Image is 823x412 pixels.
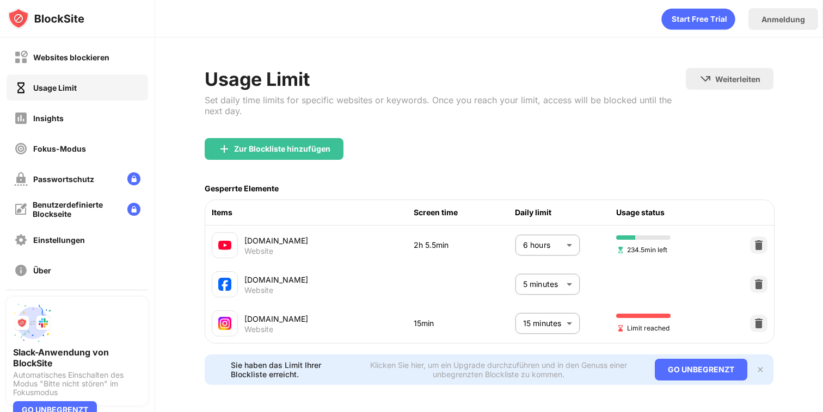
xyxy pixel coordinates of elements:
[14,203,27,216] img: customize-block-page-off.svg
[14,111,28,125] img: insights-off.svg
[33,144,86,153] div: Fokus-Modus
[127,172,140,185] img: lock-menu.svg
[231,360,349,379] div: Sie haben das Limit Ihrer Blockliste erreicht.
[14,264,28,277] img: about-off.svg
[13,371,142,397] div: Automatisches Einschalten des Modus "Bitte nicht stören" im Fokusmodus
[616,245,667,255] span: 234.5min left
[523,317,562,329] p: 15 minutes
[33,235,85,245] div: Einstellungen
[14,51,28,64] img: block-off.svg
[14,81,28,95] img: time-usage-on.svg
[13,303,52,342] img: push-slack.svg
[33,83,77,92] div: Usage Limit
[33,114,64,123] div: Insights
[756,365,765,374] img: x-button.svg
[218,278,231,291] img: favicons
[13,347,142,369] div: Slack-Anwendung von BlockSite
[244,274,414,285] div: [DOMAIN_NAME]
[616,323,670,333] span: Limit reached
[244,246,273,256] div: Website
[515,207,616,219] div: Daily limit
[205,95,686,116] div: Set daily time limits for specific websites or keywords. Once you reach your limit, access will b...
[205,68,686,90] div: Usage Limit
[655,359,747,380] div: GO UNBEGRENZT
[414,239,515,251] div: 2h 5.5min
[205,184,279,193] div: Gesperrte Elemente
[244,324,273,334] div: Website
[127,203,140,216] img: lock-menu.svg
[8,8,84,29] img: logo-blocksite.svg
[523,278,562,290] p: 5 minutes
[33,266,51,275] div: Über
[14,142,28,155] img: focus-off.svg
[14,172,28,186] img: password-protection-off.svg
[414,317,515,329] div: 15min
[33,174,94,184] div: Passwortschutz
[616,324,625,333] img: hourglass-end.svg
[355,360,642,379] div: Klicken Sie hier, um ein Upgrade durchzuführen und in den Genuss einer unbegrenzten Blockliste zu...
[33,200,119,219] div: Benutzerdefinierte Blockseite
[212,207,414,219] div: Items
[616,246,625,254] img: hourglass-set.svg
[715,74,760,84] div: Weiterleiten
[14,233,28,247] img: settings-off.svg
[218,317,231,330] img: favicons
[33,53,109,62] div: Websites blockieren
[761,15,805,24] div: Anmeldung
[414,207,515,219] div: Screen time
[661,8,735,30] div: animation
[234,145,330,153] div: Zur Blockliste hinzufügen
[244,313,414,324] div: [DOMAIN_NAME]
[523,239,562,251] p: 6 hours
[244,235,414,246] div: [DOMAIN_NAME]
[244,285,273,295] div: Website
[616,207,717,219] div: Usage status
[218,239,231,252] img: favicons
